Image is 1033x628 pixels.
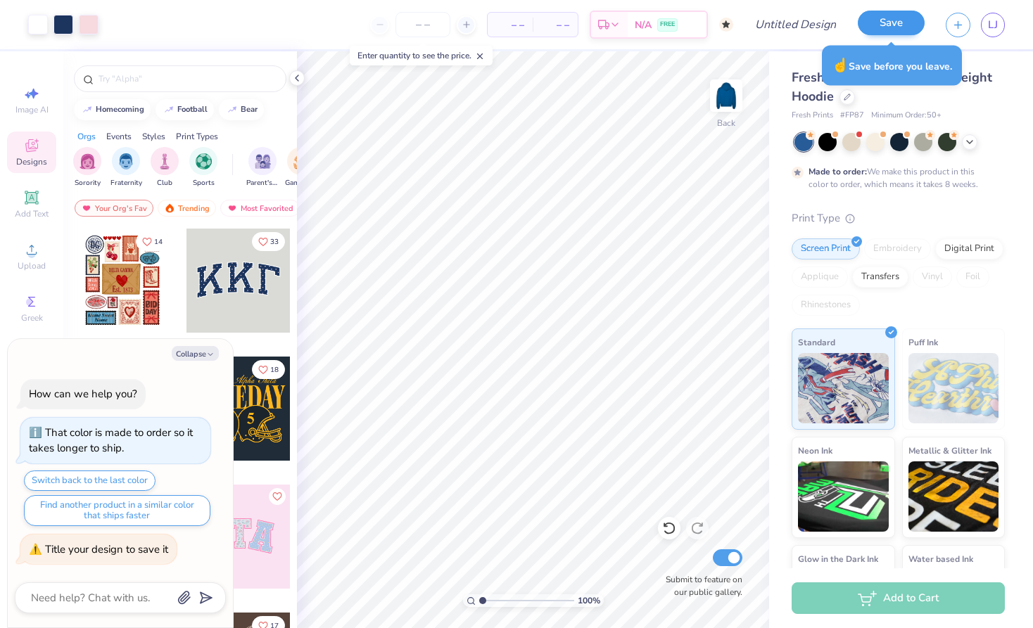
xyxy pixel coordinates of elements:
button: Switch back to the last color [24,470,156,491]
img: Sports Image [196,153,212,169]
div: bear [241,105,258,113]
span: # FP87 [840,110,864,122]
div: Save before you leave. [822,46,962,86]
img: trend_line.gif [163,105,175,114]
img: trend_line.gif [82,105,93,114]
span: Add Text [15,208,49,219]
span: Sorority [75,178,101,188]
span: Puff Ink [908,335,938,350]
span: Standard [798,335,835,350]
button: filter button [189,147,217,188]
div: filter for Club [151,147,179,188]
button: filter button [246,147,279,188]
img: Standard [798,353,889,423]
input: – – [395,12,450,37]
div: Most Favorited [220,200,300,217]
span: Fraternity [110,178,142,188]
img: Parent's Weekend Image [255,153,271,169]
img: Puff Ink [908,353,999,423]
div: Rhinestones [792,295,860,316]
div: Digital Print [935,238,1003,259]
div: Transfers [852,267,908,288]
button: homecoming [74,99,151,120]
span: Minimum Order: 50 + [871,110,942,122]
button: filter button [110,147,142,188]
span: Metallic & Glitter Ink [908,443,991,458]
img: Fraternity Image [118,153,134,169]
button: filter button [151,147,179,188]
img: Back [712,82,740,110]
span: Club [157,178,172,188]
img: Metallic & Glitter Ink [908,461,999,532]
div: football [177,105,208,113]
div: Your Org's Fav [75,200,153,217]
div: Embroidery [864,238,931,259]
div: We make this product in this color to order, which means it takes 8 weeks. [809,165,982,191]
div: Events [106,130,132,143]
span: – – [541,18,569,32]
button: Save [858,11,925,35]
span: LJ [988,17,998,33]
span: Fresh Prints Boston Heavyweight Hoodie [792,69,992,105]
span: Glow in the Dark Ink [798,551,878,566]
img: trending.gif [164,203,175,213]
span: Game Day [285,178,317,188]
label: Submit to feature on our public gallery. [658,573,742,598]
span: FREE [660,20,675,30]
img: Sorority Image [80,153,96,169]
div: Trending [158,200,216,217]
span: Fresh Prints [792,110,833,122]
div: Print Type [792,210,1005,226]
input: Untitled Design [744,11,847,39]
button: bear [219,99,264,120]
span: Water based Ink [908,551,973,566]
span: Image AI [15,104,49,115]
button: Like [269,488,286,505]
div: Vinyl [913,267,952,288]
img: Club Image [157,153,172,169]
strong: Made to order: [809,166,867,177]
span: N/A [635,18,652,32]
span: Sports [193,178,215,188]
img: Game Day Image [293,153,310,169]
div: filter for Parent's Weekend [246,147,279,188]
button: football [156,99,214,120]
button: Like [252,232,285,251]
img: trend_line.gif [227,105,238,114]
div: Back [717,117,735,129]
span: Neon Ink [798,443,832,458]
div: Screen Print [792,238,860,259]
div: filter for Game Day [285,147,317,188]
img: most_fav.gif [81,203,92,213]
span: 100 % [578,594,600,607]
a: LJ [981,13,1005,37]
div: filter for Sports [189,147,217,188]
input: Try "Alpha" [97,72,277,86]
span: 14 [154,238,163,245]
span: ☝️ [832,56,849,75]
span: – – [496,18,524,32]
span: 33 [270,238,279,245]
span: Upload [18,260,46,271]
div: filter for Fraternity [110,147,142,188]
div: Title your design to save it [45,542,168,556]
div: Print Types [176,130,218,143]
div: Orgs [77,130,96,143]
button: Like [136,232,169,251]
span: 18 [270,366,279,373]
div: How can we help you? [29,387,137,401]
img: most_fav.gif [227,203,238,213]
button: Like [252,360,285,379]
span: Parent's Weekend [246,178,279,188]
span: Designs [16,156,47,167]
div: Enter quantity to see the price. [350,46,493,65]
button: filter button [285,147,317,188]
div: filter for Sorority [73,147,101,188]
button: Find another product in a similar color that ships faster [24,495,210,526]
button: Collapse [172,346,219,361]
button: filter button [73,147,101,188]
img: Neon Ink [798,461,889,532]
div: Foil [956,267,989,288]
div: Applique [792,267,848,288]
div: homecoming [96,105,144,113]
